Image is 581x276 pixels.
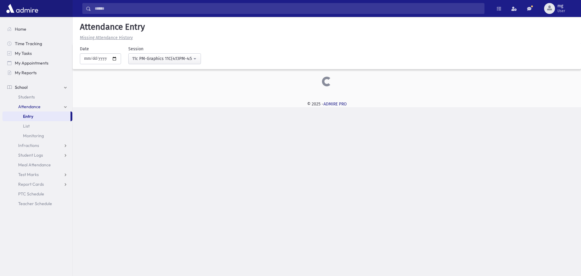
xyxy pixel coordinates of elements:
[2,179,72,189] a: Report Cards
[323,101,347,107] a: ADMIRE PRO
[15,41,42,46] span: Time Tracking
[2,82,72,92] a: School
[2,68,72,78] a: My Reports
[18,191,44,197] span: PTC Schedule
[15,85,28,90] span: School
[2,160,72,170] a: Meal Attendance
[2,141,72,150] a: Infractions
[2,92,72,102] a: Students
[2,111,71,121] a: Entry
[2,58,72,68] a: My Appointments
[2,102,72,111] a: Attendance
[15,60,48,66] span: My Appointments
[2,48,72,58] a: My Tasks
[18,143,39,148] span: Infractions
[128,46,143,52] label: Session
[18,162,51,168] span: Meal Attendance
[132,55,192,62] div: 11c PM-Graphics 11C(4:13PM-4:55PM)
[15,51,32,56] span: My Tasks
[15,26,26,32] span: Home
[5,2,40,15] img: AdmirePro
[77,35,133,40] a: Missing Attendance History
[18,104,41,109] span: Attendance
[18,172,39,177] span: Test Marks
[15,70,37,75] span: My Reports
[23,133,44,138] span: Monitoring
[2,121,72,131] a: List
[2,24,72,34] a: Home
[2,189,72,199] a: PTC Schedule
[2,131,72,141] a: Monitoring
[23,114,33,119] span: Entry
[2,150,72,160] a: Student Logs
[2,39,72,48] a: Time Tracking
[18,94,35,100] span: Students
[91,3,484,14] input: Search
[2,199,72,208] a: Teacher Schedule
[80,46,89,52] label: Date
[18,181,44,187] span: Report Cards
[80,35,133,40] u: Missing Attendance History
[128,53,201,64] button: 11c PM-Graphics 11C(4:13PM-4:55PM)
[23,123,30,129] span: List
[82,101,571,107] div: © 2025 -
[557,4,565,8] span: mg
[77,22,576,32] h5: Attendance Entry
[18,152,43,158] span: Student Logs
[2,170,72,179] a: Test Marks
[18,201,52,206] span: Teacher Schedule
[557,8,565,13] span: User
